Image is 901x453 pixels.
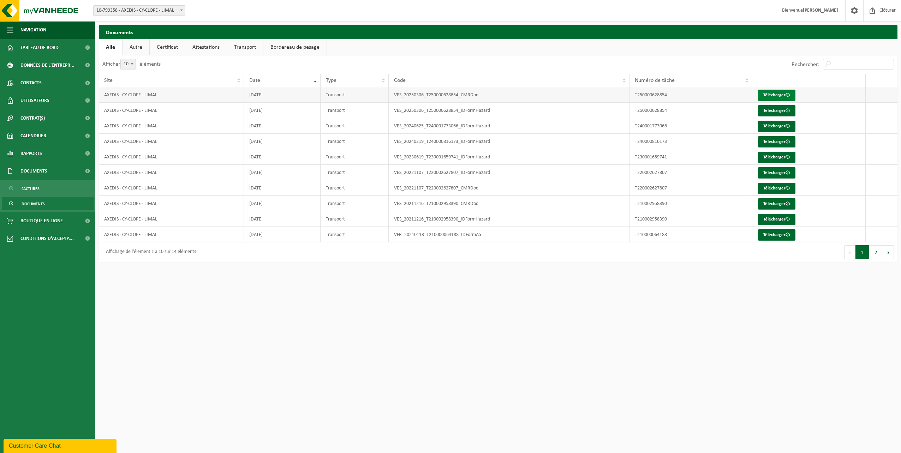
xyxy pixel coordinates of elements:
td: VES_20230619_T230001659741_IDFormHazard [389,149,630,165]
span: Documents [22,197,45,211]
a: Télécharger [758,198,795,210]
td: Transport [321,149,388,165]
span: 10-799358 - AXEDIS - CY-CLOPE - LIMAL [94,6,185,16]
td: T220002627807 [629,165,752,180]
td: [DATE] [244,196,321,211]
td: AXEDIS - CY-CLOPE - LIMAL [99,227,244,242]
td: VES_20250306_T250000628854_CMRDoc [389,87,630,103]
td: Transport [321,103,388,118]
td: Transport [321,118,388,134]
td: AXEDIS - CY-CLOPE - LIMAL [99,118,244,134]
button: 2 [869,245,883,259]
td: [DATE] [244,149,321,165]
a: Télécharger [758,229,795,241]
td: T240000816173 [629,134,752,149]
span: Numéro de tâche [635,78,675,83]
a: Factures [2,182,94,195]
td: Transport [321,134,388,149]
td: T240001773066 [629,118,752,134]
td: T210002958390 [629,211,752,227]
td: AXEDIS - CY-CLOPE - LIMAL [99,196,244,211]
td: Transport [321,227,388,242]
a: Télécharger [758,167,795,179]
span: 10 [121,59,136,69]
td: VES_20211216_T210002958390_IDFormHazard [389,211,630,227]
span: Contacts [20,74,42,92]
td: T250000628854 [629,87,752,103]
td: [DATE] [244,134,321,149]
a: Télécharger [758,90,795,101]
a: Télécharger [758,183,795,194]
span: Utilisateurs [20,92,49,109]
span: Données de l'entrepr... [20,56,74,74]
button: Previous [844,245,855,259]
label: Rechercher: [792,62,819,67]
td: [DATE] [244,118,321,134]
td: AXEDIS - CY-CLOPE - LIMAL [99,211,244,227]
td: VES_20211216_T210002958390_CMRDoc [389,196,630,211]
td: [DATE] [244,165,321,180]
span: Calendrier [20,127,46,145]
span: Date [249,78,260,83]
a: Transport [227,39,263,55]
a: Alle [99,39,122,55]
span: Tableau de bord [20,39,59,56]
td: T210002958390 [629,196,752,211]
td: AXEDIS - CY-CLOPE - LIMAL [99,103,244,118]
a: Attestations [185,39,227,55]
td: VES_20250306_T250000628854_IDFormHazard [389,103,630,118]
span: Type [326,78,336,83]
span: Boutique en ligne [20,212,63,230]
td: AXEDIS - CY-CLOPE - LIMAL [99,149,244,165]
td: [DATE] [244,180,321,196]
span: 10 [120,59,136,70]
a: Télécharger [758,121,795,132]
a: Documents [2,197,94,210]
iframe: chat widget [4,437,118,453]
span: Site [104,78,113,83]
td: [DATE] [244,103,321,118]
td: [DATE] [244,227,321,242]
td: VES_20221107_T220002627807_IDFormHazard [389,165,630,180]
label: Afficher éléments [102,61,161,67]
td: AXEDIS - CY-CLOPE - LIMAL [99,180,244,196]
td: VFR_20210113_T210000064188_IDFormA5 [389,227,630,242]
a: Télécharger [758,105,795,116]
span: Contrat(s) [20,109,45,127]
span: Documents [20,162,47,180]
button: Next [883,245,894,259]
td: AXEDIS - CY-CLOPE - LIMAL [99,134,244,149]
td: [DATE] [244,87,321,103]
td: Transport [321,211,388,227]
td: T210000064188 [629,227,752,242]
td: T250000628854 [629,103,752,118]
h2: Documents [99,25,897,39]
span: 10-799358 - AXEDIS - CY-CLOPE - LIMAL [93,5,185,16]
span: Factures [22,182,40,195]
a: Télécharger [758,152,795,163]
a: Télécharger [758,136,795,147]
td: VES_20240625_T240001773066_IDFormHazard [389,118,630,134]
td: AXEDIS - CY-CLOPE - LIMAL [99,165,244,180]
td: T230001659741 [629,149,752,165]
td: AXEDIS - CY-CLOPE - LIMAL [99,87,244,103]
td: [DATE] [244,211,321,227]
td: Transport [321,196,388,211]
td: Transport [321,87,388,103]
span: Navigation [20,21,46,39]
a: Autre [123,39,149,55]
div: Affichage de l'élément 1 à 10 sur 14 éléments [102,246,196,259]
span: Conditions d'accepta... [20,230,74,247]
a: Télécharger [758,214,795,225]
td: Transport [321,165,388,180]
td: VES_20240319_T240000816173_IDFormHazard [389,134,630,149]
span: Rapports [20,145,42,162]
span: Code [394,78,406,83]
button: 1 [855,245,869,259]
a: Certificat [150,39,185,55]
a: Bordereau de pesage [263,39,327,55]
td: T220002627807 [629,180,752,196]
td: Transport [321,180,388,196]
strong: [PERSON_NAME] [803,8,838,13]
